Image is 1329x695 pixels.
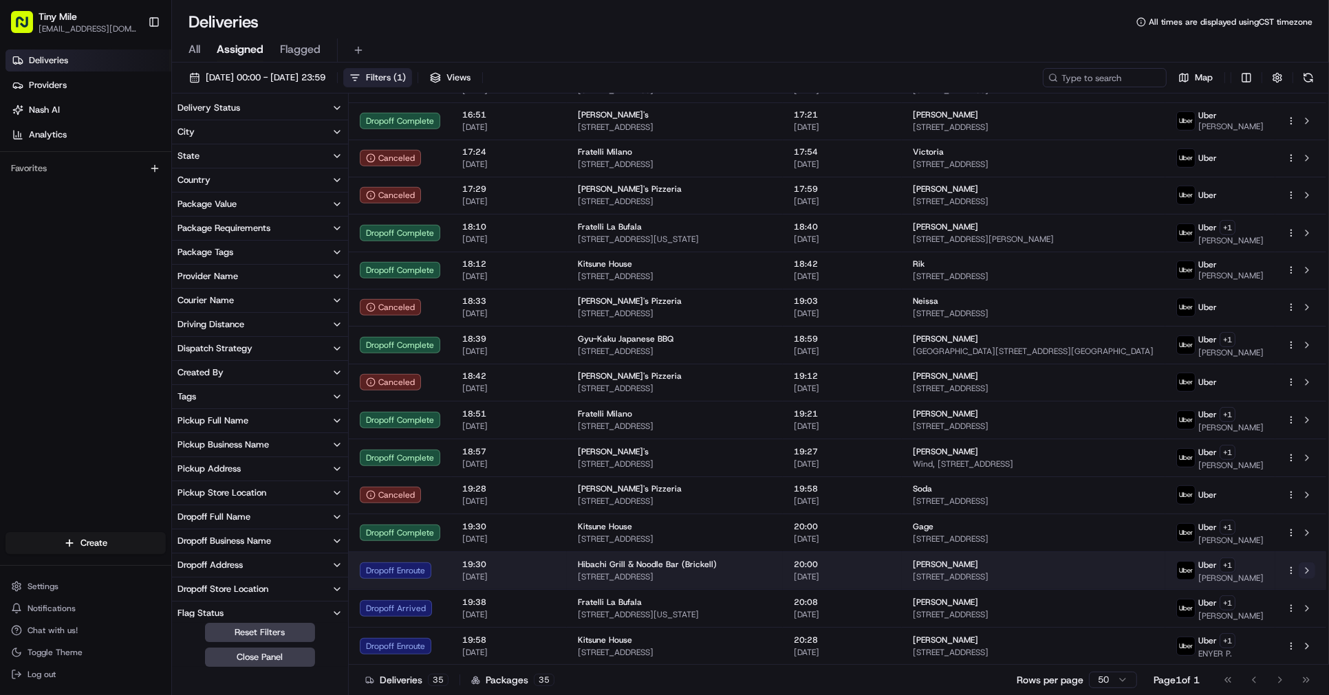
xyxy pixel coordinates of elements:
[39,10,77,23] button: Tiny Mile
[28,625,78,636] span: Chat with us!
[14,131,39,156] img: 1736555255976-a54dd68f-1ca7-489b-9aae-adbdc363a1c4
[188,41,200,58] span: All
[913,597,978,608] span: [PERSON_NAME]
[913,346,1154,357] span: [GEOGRAPHIC_DATA][STREET_ADDRESS][GEOGRAPHIC_DATA]
[794,483,891,494] span: 19:58
[1198,422,1264,433] span: [PERSON_NAME]
[462,346,556,357] span: [DATE]
[80,537,107,549] span: Create
[188,11,259,33] h1: Deliveries
[578,109,649,120] span: [PERSON_NAME]'s
[424,68,477,87] button: Views
[578,271,772,282] span: [STREET_ADDRESS]
[1198,153,1217,164] span: Uber
[36,89,227,103] input: Clear
[462,221,556,232] span: 18:10
[360,187,421,203] button: Canceled
[462,459,556,470] span: [DATE]
[578,533,772,544] span: [STREET_ADDRESS]
[172,409,348,432] button: Pickup Full Name
[360,374,421,390] button: Canceled
[1198,409,1217,420] span: Uber
[794,459,891,470] span: [DATE]
[794,559,891,570] span: 20:00
[578,521,632,532] span: Kitsune House
[794,196,891,207] span: [DATE]
[913,383,1154,394] span: [STREET_ADDRESS]
[578,196,772,207] span: [STREET_ADDRESS]
[913,559,978,570] span: [PERSON_NAME]
[462,196,556,207] span: [DATE]
[794,421,891,432] span: [DATE]
[1198,110,1217,121] span: Uber
[794,533,891,544] span: [DATE]
[462,122,556,133] span: [DATE]
[794,308,891,319] span: [DATE]
[794,221,891,232] span: 18:40
[913,221,978,232] span: [PERSON_NAME]
[462,184,556,195] span: 17:29
[6,99,171,121] a: Nash AI
[360,150,421,166] button: Canceled
[1299,68,1318,87] button: Refresh
[462,446,556,457] span: 18:57
[360,487,421,503] button: Canceled
[913,483,932,494] span: Soda
[913,371,978,382] span: [PERSON_NAME]
[1177,298,1195,316] img: uber-new-logo.jpeg
[28,603,76,614] span: Notifications
[39,23,137,34] button: [EMAIL_ADDRESS][DOMAIN_NAME]
[116,201,127,212] div: 💻
[794,383,891,394] span: [DATE]
[1177,149,1195,167] img: uber-new-logo.jpeg
[1220,407,1235,422] button: +1
[14,55,250,77] p: Welcome 👋
[578,346,772,357] span: [STREET_ADDRESS]
[1198,377,1217,388] span: Uber
[28,581,58,592] span: Settings
[1177,112,1195,130] img: uber-new-logo.jpeg
[1198,121,1264,132] span: [PERSON_NAME]
[913,258,925,269] span: Rik
[177,415,248,427] div: Pickup Full Name
[14,14,41,41] img: Nash
[393,71,406,84] span: ( 1 )
[6,157,166,179] div: Favorites
[28,199,105,213] span: Knowledge Base
[8,194,111,219] a: 📗Knowledge Base
[578,258,632,269] span: Kitsune House
[578,496,772,507] span: [STREET_ADDRESS]
[172,144,348,168] button: State
[177,150,199,162] div: State
[578,609,772,620] span: [STREET_ADDRESS][US_STATE]
[794,333,891,344] span: 18:59
[1177,486,1195,504] img: uber-new-logo.jpeg
[1220,332,1235,347] button: +1
[794,234,891,245] span: [DATE]
[578,184,682,195] span: [PERSON_NAME]'s Pizzeria
[1198,347,1264,358] span: [PERSON_NAME]
[29,54,68,67] span: Deliveries
[462,483,556,494] span: 19:28
[462,258,556,269] span: 18:12
[1220,520,1235,535] button: +1
[794,371,891,382] span: 19:12
[913,234,1154,245] span: [STREET_ADDRESS][PERSON_NAME]
[172,289,348,312] button: Courier Name
[6,665,166,684] button: Log out
[1177,411,1195,429] img: uber-new-logo.jpeg
[578,597,642,608] span: Fratelli La Bufala
[1172,68,1219,87] button: Map
[1198,597,1217,608] span: Uber
[794,271,891,282] span: [DATE]
[6,124,171,146] a: Analytics
[280,41,321,58] span: Flagged
[794,647,891,658] span: [DATE]
[1177,637,1195,655] img: uber-new-logo.jpeg
[1198,635,1217,646] span: Uber
[913,533,1154,544] span: [STREET_ADDRESS]
[172,313,348,336] button: Driving Distance
[462,159,556,170] span: [DATE]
